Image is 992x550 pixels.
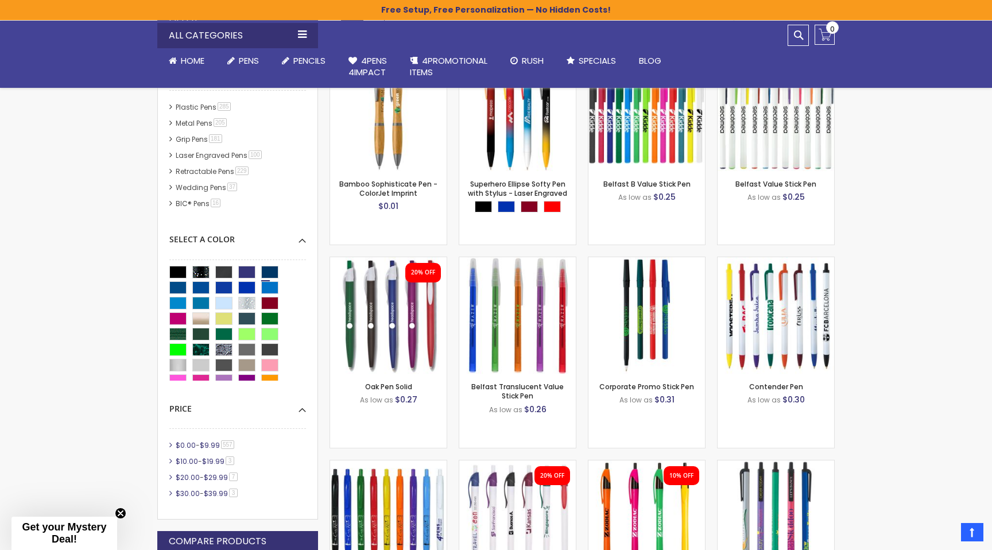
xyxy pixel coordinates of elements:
span: $0.00 [176,440,196,450]
img: Belfast Translucent Value Stick Pen [459,257,576,374]
a: Corporate Promo Stick Pen [599,382,694,392]
a: Top [961,523,983,541]
span: $19.99 [202,456,224,466]
img: Belfast B Value Stick Pen [588,55,705,171]
span: $30.00 [176,489,200,498]
span: $0.25 [782,191,805,203]
span: $0.01 [378,200,398,212]
a: Home [157,48,216,73]
span: 285 [218,102,231,111]
div: Burgundy [521,201,538,212]
span: 0 [830,24,835,34]
a: Contender Pen [749,382,803,392]
a: Oak Pen Solid [365,382,412,392]
span: $0.25 [653,191,676,203]
button: Close teaser [115,508,126,519]
a: Neon Slimster Pen [588,460,705,470]
span: Blog [639,55,661,67]
a: Corporate Promo Stick Pen [588,257,705,266]
span: 7 [229,472,238,481]
span: As low as [619,395,653,405]
img: Superhero Ellipse Softy Pen with Stylus - Laser Engraved [459,55,576,171]
img: Contender Pen [718,257,834,374]
a: Laser Engraved Pens100 [173,150,266,160]
div: Get your Mystery Deal!Close teaser [11,517,117,550]
a: Retractable Pens229 [173,166,253,176]
span: 181 [209,134,222,143]
a: Belfast B Value Stick Pen [603,179,691,189]
div: Black [475,201,492,212]
span: As low as [360,395,393,405]
span: Pencils [293,55,325,67]
span: $0.27 [395,394,417,405]
span: 3 [226,456,234,465]
span: As low as [618,192,652,202]
span: 100 [249,150,262,159]
span: 4PROMOTIONAL ITEMS [410,55,487,78]
span: 557 [221,440,234,449]
a: $10.00-$19.993 [173,456,238,466]
span: 3 [229,489,238,497]
a: Pens [216,48,270,73]
a: Metallic Contender Pen [718,460,834,470]
span: $0.31 [654,394,675,405]
a: BIC® Pens16 [173,199,224,208]
a: Oak Pen Solid [330,257,447,266]
a: $0.00-$9.99557 [173,440,238,450]
a: $30.00-$39.993 [173,489,242,498]
a: 4PROMOTIONALITEMS [398,48,499,86]
div: 20% OFF [411,269,435,277]
span: As low as [747,192,781,202]
div: Red [544,201,561,212]
a: Belfast Translucent Value Stick Pen [459,257,576,266]
span: Rush [522,55,544,67]
span: $10.00 [176,456,198,466]
a: Rush [499,48,555,73]
a: Specials [555,48,627,73]
a: Wedding Pens37 [173,183,241,192]
span: As low as [747,395,781,405]
div: Price [169,395,306,415]
a: Bamboo Sophisticate Pen - ColorJet Imprint [339,179,437,198]
span: $9.99 [200,440,220,450]
img: Corporate Promo Stick Pen [588,257,705,374]
a: Blog [627,48,673,73]
div: 20% OFF [540,472,564,480]
a: Belfast Translucent Value Stick Pen [471,382,564,401]
a: 0 [815,25,835,45]
a: Belfast Value Stick Pen [735,179,816,189]
a: 4Pens4impact [337,48,398,86]
a: $20.00-$29.997 [173,472,242,482]
img: Bamboo Sophisticate Pen - ColorJet Imprint [330,55,447,171]
span: 4Pens 4impact [348,55,387,78]
div: Select A Color [169,226,306,245]
span: $29.99 [204,472,228,482]
img: Oak Pen Solid [330,257,447,374]
span: $20.00 [176,472,200,482]
span: Home [181,55,204,67]
span: $39.99 [204,489,228,498]
span: As low as [489,405,522,415]
div: 10% OFF [669,472,693,480]
strong: Compare Products [169,535,266,548]
span: 16 [211,199,220,207]
a: Plastic Pens285 [173,102,235,112]
a: Grip Pens181 [173,134,226,144]
a: Superhero Ellipse Softy Pen with Stylus - Laser Engraved [468,179,567,198]
span: 37 [227,183,237,191]
span: $0.30 [782,394,805,405]
img: Belfast Value Stick Pen [718,55,834,171]
a: Contender Pen [718,257,834,266]
span: 229 [235,166,249,175]
a: Custom Cambria Plastic Retractable Ballpoint Pen - Monochromatic Body Color [330,460,447,470]
a: Oak Pen [459,460,576,470]
span: Get your Mystery Deal! [22,521,106,545]
span: Pens [239,55,259,67]
span: 205 [214,118,227,127]
div: All Categories [157,23,318,48]
div: Blue [498,201,515,212]
span: Specials [579,55,616,67]
span: $0.26 [524,404,547,415]
a: Metal Pens205 [173,118,231,128]
a: Pencils [270,48,337,73]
